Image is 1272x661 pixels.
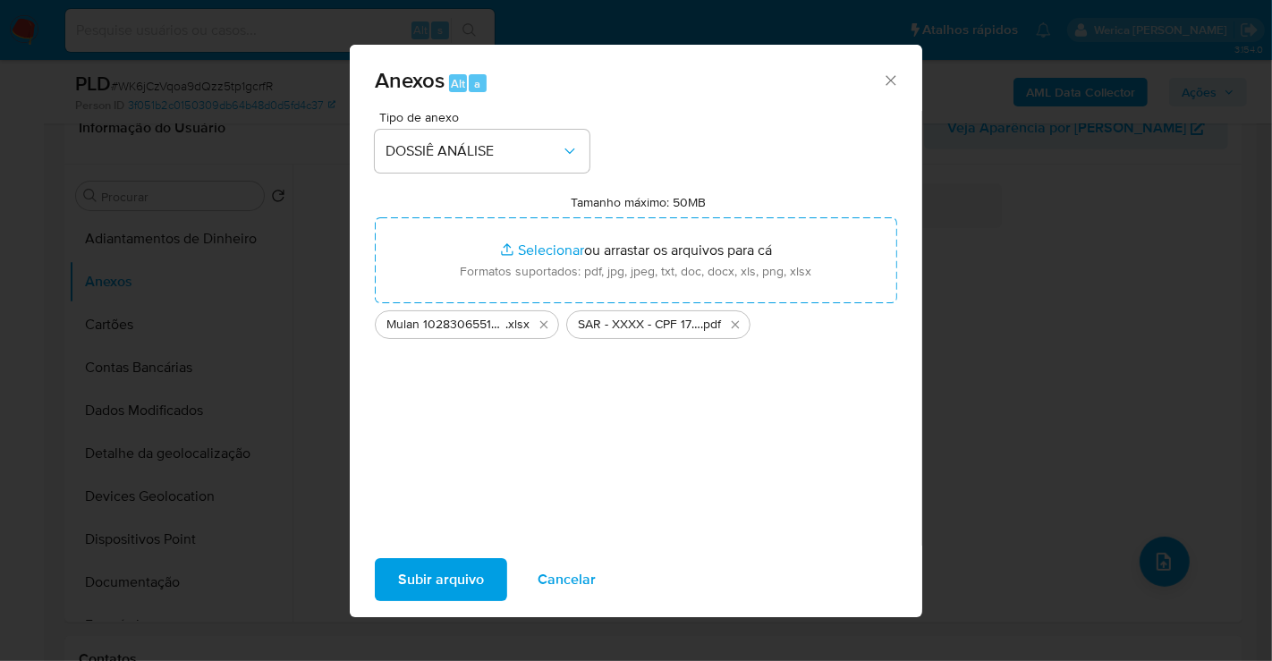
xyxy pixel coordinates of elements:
[882,72,898,88] button: Fechar
[451,75,465,92] span: Alt
[505,316,530,334] span: .xlsx
[375,303,897,339] ul: Arquivos selecionados
[538,560,596,599] span: Cancelar
[578,316,700,334] span: SAR - XXXX - CPF 17653579779 - [PERSON_NAME] [PERSON_NAME]
[379,111,594,123] span: Tipo de anexo
[375,130,589,173] button: DOSSIÊ ANÁLISE
[514,558,619,601] button: Cancelar
[533,314,555,335] button: Excluir Mulan 1028306551_2025_08_18_14_55_32.xlsx
[375,558,507,601] button: Subir arquivo
[386,316,505,334] span: Mulan 1028306551_2025_08_18_14_55_32
[375,64,445,96] span: Anexos
[725,314,746,335] button: Excluir SAR - XXXX - CPF 17653579779 - ARTHUR DE OLIVEIRA DA SILVA.pdf
[398,560,484,599] span: Subir arquivo
[474,75,480,92] span: a
[700,316,721,334] span: .pdf
[386,142,561,160] span: DOSSIÊ ANÁLISE
[572,194,707,210] label: Tamanho máximo: 50MB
